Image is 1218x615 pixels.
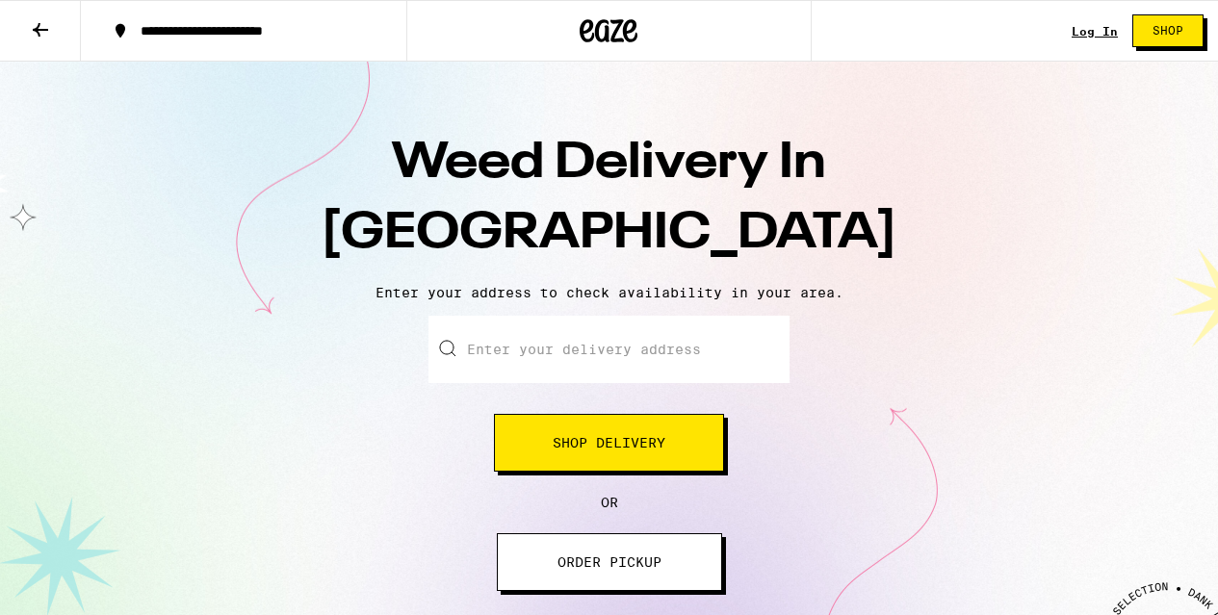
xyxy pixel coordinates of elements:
[1072,25,1118,38] a: Log In
[1118,14,1218,47] a: Shop
[557,555,661,569] span: ORDER PICKUP
[494,414,724,472] button: Shop Delivery
[19,285,1199,300] p: Enter your address to check availability in your area.
[1153,25,1183,37] span: Shop
[272,129,946,269] h1: Weed Delivery In
[321,209,897,259] span: [GEOGRAPHIC_DATA]
[428,316,790,383] input: Enter your delivery address
[601,495,618,510] span: OR
[1132,14,1204,47] button: Shop
[553,436,665,449] span: Shop Delivery
[497,533,722,591] button: ORDER PICKUP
